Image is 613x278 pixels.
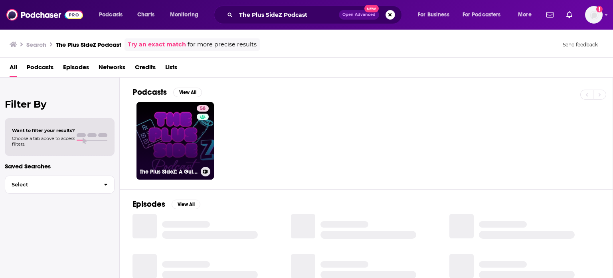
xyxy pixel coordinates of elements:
button: open menu [457,8,512,21]
h3: The Plus SideZ: A Guide to GLP-1 & Metabolic Health [140,168,198,175]
a: Episodes [63,61,89,77]
a: Charts [132,8,159,21]
a: 58 [197,105,209,112]
a: Show notifications dropdown [563,8,575,22]
a: 58The Plus SideZ: A Guide to GLP-1 & Metabolic Health [136,102,214,180]
button: open menu [164,8,209,21]
div: Search podcasts, credits, & more... [221,6,409,24]
button: Select [5,176,115,194]
span: Logged in as NickG [585,6,603,24]
span: Podcasts [99,9,123,20]
p: Saved Searches [5,162,115,170]
span: More [518,9,532,20]
h3: Search [26,41,46,48]
span: Select [5,182,97,187]
button: Show profile menu [585,6,603,24]
span: for more precise results [188,40,257,49]
h2: Episodes [132,199,165,209]
h3: The Plus SideZ Podcast [56,41,121,48]
button: View All [172,200,200,209]
button: open menu [512,8,542,21]
span: 58 [200,105,206,113]
input: Search podcasts, credits, & more... [236,8,339,21]
button: Open AdvancedNew [339,10,379,20]
a: PodcastsView All [132,87,202,97]
a: All [10,61,17,77]
a: Show notifications dropdown [543,8,557,22]
button: View All [173,88,202,97]
a: Credits [135,61,156,77]
a: Podcasts [27,61,53,77]
a: Networks [99,61,125,77]
a: Try an exact match [128,40,186,49]
span: New [364,5,379,12]
span: For Podcasters [463,9,501,20]
button: open menu [93,8,133,21]
button: open menu [412,8,459,21]
svg: Add a profile image [596,6,603,12]
img: Podchaser - Follow, Share and Rate Podcasts [6,7,83,22]
a: EpisodesView All [132,199,200,209]
span: Want to filter your results? [12,128,75,133]
a: Lists [165,61,177,77]
h2: Filter By [5,98,115,110]
h2: Podcasts [132,87,167,97]
span: Charts [137,9,154,20]
span: Choose a tab above to access filters. [12,136,75,147]
img: User Profile [585,6,603,24]
button: Send feedback [560,41,600,48]
span: Monitoring [170,9,198,20]
span: For Business [418,9,449,20]
span: Open Advanced [342,13,376,17]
